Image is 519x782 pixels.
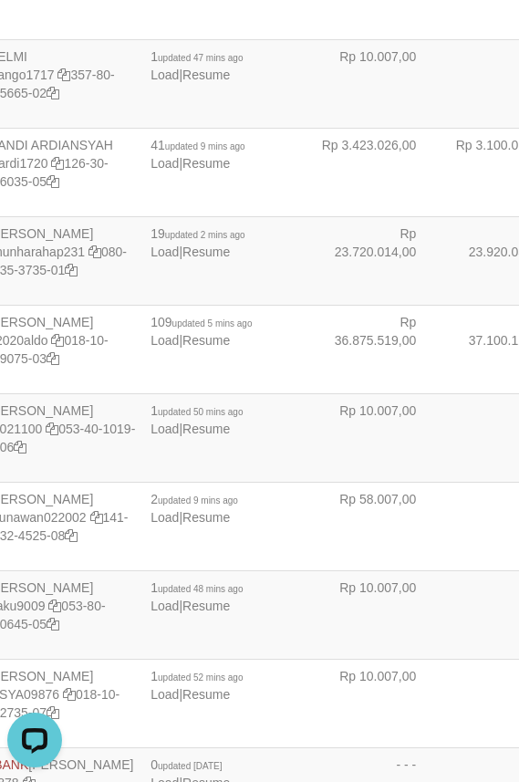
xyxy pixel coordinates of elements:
[48,599,61,613] a: Copy najjwaku9009 to clipboard
[151,757,222,772] span: 0
[182,422,230,436] a: Resume
[47,174,59,189] a: Copy 126301003603505 to clipboard
[309,40,443,129] td: Rp 10.007,00
[151,49,243,82] span: |
[158,761,222,771] span: updated [DATE]
[309,571,443,660] td: Rp 10.007,00
[151,580,243,595] span: 1
[151,510,179,525] a: Load
[182,510,230,525] a: Resume
[182,68,230,82] a: Resume
[165,230,245,240] span: updated 2 mins ago
[90,510,103,525] a: Copy ryangunawan022002 to clipboard
[158,495,238,506] span: updated 9 mins ago
[151,315,252,348] span: |
[151,599,179,613] a: Load
[309,129,443,217] td: Rp 3.423.026,00
[47,351,59,366] a: Copy 018101107907503 to clipboard
[151,422,179,436] a: Load
[151,580,243,613] span: |
[151,68,179,82] a: Load
[309,483,443,571] td: Rp 58.007,00
[158,407,243,417] span: updated 50 mins ago
[158,673,243,683] span: updated 52 mins ago
[47,617,59,631] a: Copy 053801104064505 to clipboard
[151,138,244,152] span: 41
[63,687,76,702] a: Copy NATASYA09876 to clipboard
[151,226,244,259] span: |
[46,422,58,436] a: Copy radipr021100 to clipboard
[309,306,443,394] td: Rp 36.875.519,00
[182,156,230,171] a: Resume
[51,333,64,348] a: Copy 20202020aldo to clipboard
[14,440,26,454] a: Copy 053401019095506 to clipboard
[309,660,443,748] td: Rp 10.007,00
[51,156,64,171] a: Copy nandiardi1720 to clipboard
[151,403,243,418] span: 1
[65,263,78,277] a: Copy 080301035373501 to clipboard
[151,315,252,329] span: 109
[151,138,244,171] span: |
[151,669,243,683] span: 1
[182,687,230,702] a: Resume
[309,217,443,306] td: Rp 23.720.014,00
[151,156,179,171] a: Load
[57,68,70,82] a: Copy Capbango1717 to clipboard
[151,492,238,525] span: |
[151,403,243,436] span: |
[182,245,230,259] a: Resume
[151,669,243,702] span: |
[182,599,230,613] a: Resume
[47,86,59,100] a: Copy 357801011566502 to clipboard
[7,7,62,62] button: Open LiveChat chat widget
[158,584,243,594] span: updated 48 mins ago
[65,528,78,543] a: Copy 141801032452508 to clipboard
[172,318,253,328] span: updated 5 mins ago
[158,53,243,63] span: updated 47 mins ago
[151,49,243,64] span: 1
[151,333,179,348] a: Load
[88,245,101,259] a: Copy nurainunharahap231 to clipboard
[151,492,238,506] span: 2
[165,141,245,151] span: updated 9 mins ago
[309,394,443,483] td: Rp 10.007,00
[151,226,244,241] span: 19
[151,687,179,702] a: Load
[151,245,179,259] a: Load
[182,333,230,348] a: Resume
